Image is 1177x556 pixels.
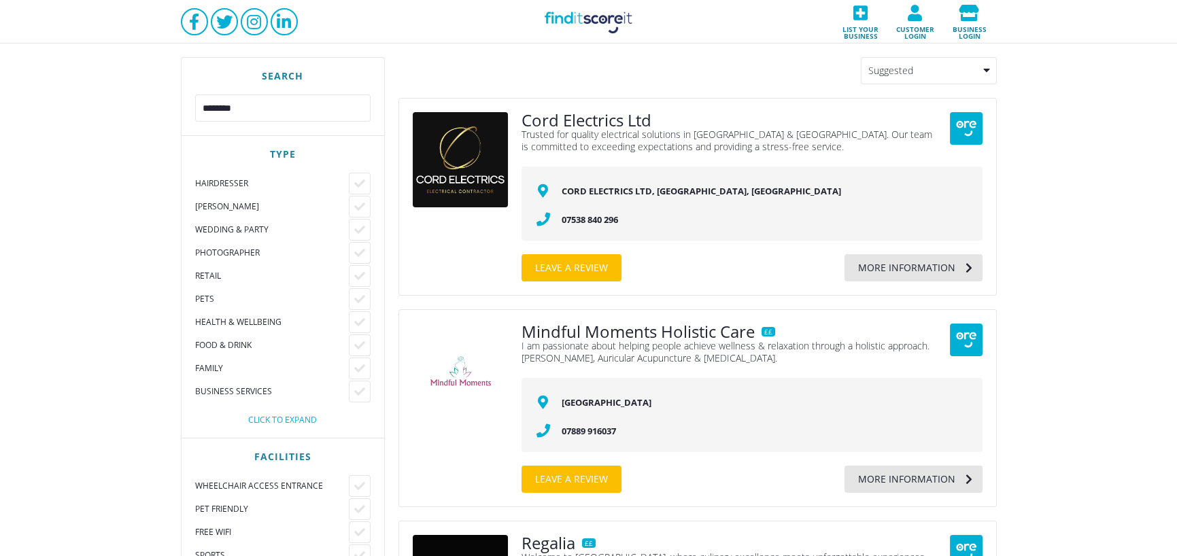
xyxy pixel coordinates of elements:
div: Retail [195,271,349,281]
a: Leave a review [522,466,621,493]
a: Cord Electrics Ltd, [GEOGRAPHIC_DATA], [GEOGRAPHIC_DATA] [562,185,841,197]
div: Type [195,150,371,159]
a: Mindful Moments Holistic Care [522,324,755,340]
a: Leave a review [522,254,621,281]
div: ££ [762,327,775,336]
div: I am passionate about helping people achieve wellness & relaxation through a holistic approach. [... [522,340,936,364]
div: [PERSON_NAME] [195,201,349,212]
a: 07538 840 296 [562,213,618,226]
div: Business Services [195,386,349,397]
a: Regalia [522,535,575,551]
div: Photographer [195,247,349,258]
a: 07889 916037 [562,425,616,437]
span: List your business [838,21,884,39]
div: More information [845,466,955,493]
div: Pets [195,294,349,305]
div: Pet friendly [195,504,349,515]
div: Family [195,363,349,374]
a: Customer login [888,1,942,44]
span: Business login [946,21,993,39]
div: Suggested [861,57,997,84]
div: More information [845,254,955,281]
a: List your business [834,1,888,44]
div: Health & Wellbeing [195,317,349,328]
a: More information [845,254,983,281]
div: Free WiFi [195,527,349,538]
div: Click to expand [195,416,371,424]
div: Hairdresser [195,178,349,189]
span: Customer login [892,21,938,39]
div: Search [195,71,371,81]
a: Business login [942,1,997,44]
div: Wedding & Party [195,224,349,235]
div: Facilities [195,452,371,462]
div: Wheelchair access entrance [195,481,349,491]
a: [GEOGRAPHIC_DATA] [562,396,651,409]
a: Cord Electrics Ltd [522,112,651,128]
div: Food & Drink [195,340,349,351]
a: More information [845,466,983,493]
div: ££ [582,538,596,548]
div: Trusted for quality electrical solutions in [GEOGRAPHIC_DATA] & [GEOGRAPHIC_DATA]. Our team is co... [522,128,936,153]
